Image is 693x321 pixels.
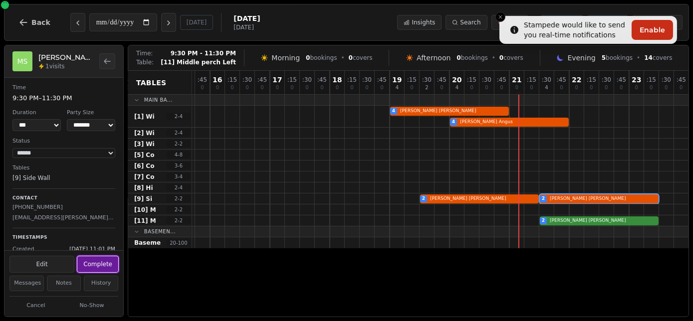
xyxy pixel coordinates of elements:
[65,300,118,312] button: No-Show
[257,77,267,83] span: : 45
[644,54,672,62] span: covers
[12,164,115,172] dt: Tables
[542,217,545,224] span: 2
[347,77,357,83] span: : 15
[77,256,118,272] button: Complete
[491,15,528,30] button: Block
[425,85,428,90] span: 2
[306,54,310,61] span: 0
[144,96,173,104] span: Main Ba...
[245,85,248,90] span: 0
[341,54,345,62] span: •
[545,85,548,90] span: 4
[167,184,191,191] span: 2 - 4
[499,54,523,62] span: covers
[161,58,236,66] span: [11] Middle perch Left
[515,85,518,90] span: 0
[397,15,442,30] button: Insights
[458,119,567,126] span: [PERSON_NAME] Angus
[485,85,488,90] span: 0
[12,51,32,71] div: MS
[650,85,653,90] span: 0
[10,10,58,34] button: Back
[662,77,671,83] span: : 30
[392,108,395,115] span: 4
[530,85,533,90] span: 0
[45,62,65,70] span: 1 visits
[290,85,293,90] span: 0
[365,85,368,90] span: 0
[38,52,93,62] h2: [PERSON_NAME] [PERSON_NAME]
[456,85,459,90] span: 4
[349,54,373,62] span: covers
[161,13,176,32] button: Next day
[12,109,61,117] dt: Duration
[47,276,81,291] button: Notes
[422,77,432,83] span: : 30
[336,85,339,90] span: 0
[407,77,417,83] span: : 15
[635,85,638,90] span: 0
[350,85,353,90] span: 0
[12,214,115,222] p: [EMAIL_ADDRESS][PERSON_NAME][DOMAIN_NAME]
[587,77,596,83] span: : 15
[134,151,155,159] span: [5] Co
[171,49,236,57] span: 9:30 PM - 11:30 PM
[216,85,219,90] span: 0
[632,20,673,40] button: Enable
[437,77,447,83] span: : 45
[460,18,480,26] span: Search
[392,76,402,83] span: 19
[287,77,297,83] span: : 15
[527,77,536,83] span: : 15
[134,195,152,203] span: [9] Si
[9,300,62,312] button: Cancel
[9,256,74,273] button: Edit
[302,77,312,83] span: : 30
[233,23,260,31] span: [DATE]
[605,85,608,90] span: 0
[317,77,327,83] span: : 45
[242,77,252,83] span: : 30
[398,108,507,115] span: [PERSON_NAME] [PERSON_NAME]
[500,85,503,90] span: 0
[332,76,342,83] span: 18
[602,54,606,61] span: 5
[12,84,115,92] dt: Time
[380,85,383,90] span: 0
[180,15,214,30] button: [DATE]
[271,53,300,63] span: Morning
[31,19,50,26] span: Back
[134,184,153,192] span: [8] Hi
[410,85,413,90] span: 0
[557,77,566,83] span: : 45
[167,239,191,247] span: 20 - 100
[620,85,623,90] span: 0
[134,162,155,170] span: [6] Co
[575,85,578,90] span: 0
[167,113,191,120] span: 2 - 4
[446,15,487,30] button: Search
[134,173,155,181] span: [7] Co
[320,85,323,90] span: 0
[12,245,34,254] span: Created
[412,18,435,26] span: Insights
[644,54,653,61] span: 14
[67,109,115,117] dt: Party Size
[260,85,263,90] span: 0
[198,77,207,83] span: : 45
[665,85,668,90] span: 0
[84,276,118,291] button: History
[417,53,451,63] span: Afternoon
[647,77,656,83] span: : 15
[452,119,455,126] span: 4
[70,13,85,32] button: Previous day
[452,76,462,83] span: 20
[272,76,282,83] span: 17
[362,77,372,83] span: : 30
[12,203,115,212] p: [PHONE_NUMBER]
[213,76,222,83] span: 16
[548,195,657,202] span: [PERSON_NAME] [PERSON_NAME]
[167,217,191,224] span: 2 - 2
[560,85,563,90] span: 0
